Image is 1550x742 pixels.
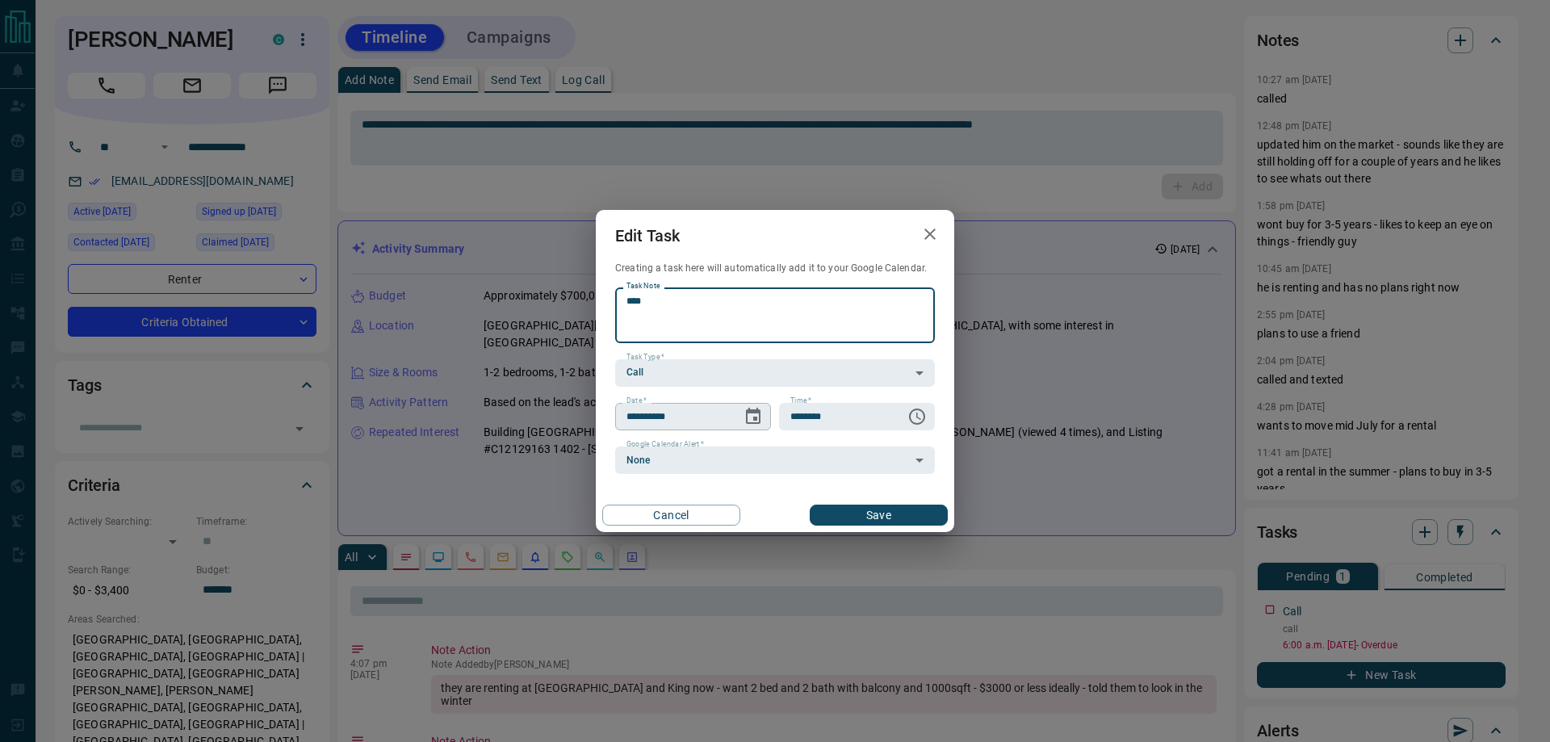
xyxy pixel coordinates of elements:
[602,505,740,526] button: Cancel
[626,439,704,450] label: Google Calendar Alert
[901,400,933,433] button: Choose time, selected time is 6:00 AM
[790,396,811,406] label: Time
[626,396,647,406] label: Date
[626,352,664,363] label: Task Type
[737,400,769,433] button: Choose date, selected date is Sep 16, 2025
[596,210,699,262] h2: Edit Task
[810,505,948,526] button: Save
[615,262,935,275] p: Creating a task here will automatically add it to your Google Calendar.
[615,359,935,387] div: Call
[626,281,660,291] label: Task Note
[615,446,935,474] div: None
